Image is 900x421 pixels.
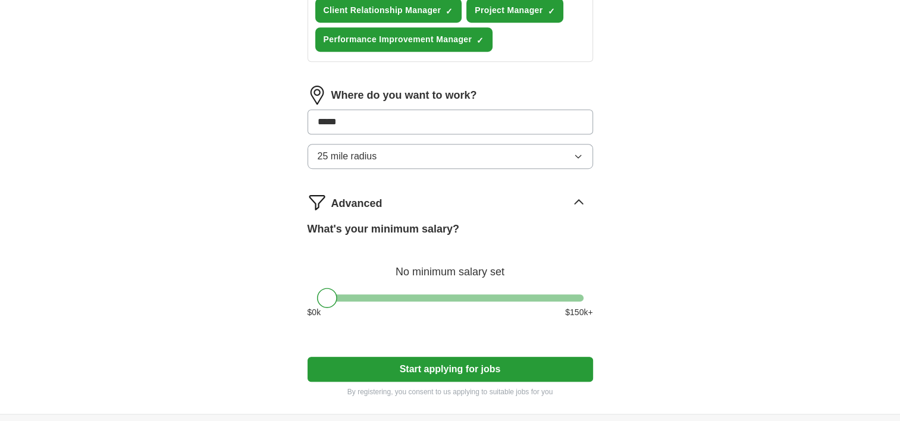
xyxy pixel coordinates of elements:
[476,36,484,45] span: ✓
[315,27,493,52] button: Performance Improvement Manager✓
[308,221,459,237] label: What's your minimum salary?
[308,193,327,212] img: filter
[318,149,377,164] span: 25 mile radius
[308,252,593,280] div: No minimum salary set
[547,7,554,16] span: ✓
[308,357,593,382] button: Start applying for jobs
[446,7,453,16] span: ✓
[308,86,327,105] img: location.png
[331,196,382,212] span: Advanced
[308,306,321,319] span: $ 0 k
[565,306,592,319] span: $ 150 k+
[308,387,593,397] p: By registering, you consent to us applying to suitable jobs for you
[324,4,441,17] span: Client Relationship Manager
[308,144,593,169] button: 25 mile radius
[324,33,472,46] span: Performance Improvement Manager
[475,4,542,17] span: Project Manager
[331,87,477,103] label: Where do you want to work?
